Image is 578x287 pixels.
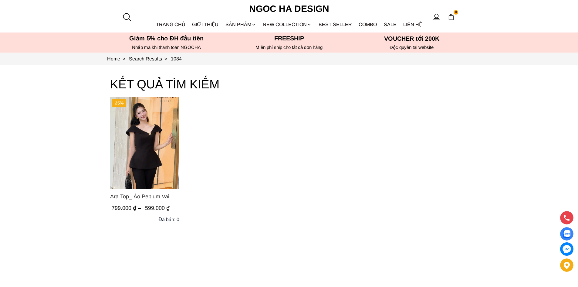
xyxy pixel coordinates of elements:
[274,35,304,42] font: Freeship
[355,16,380,32] a: Combo
[259,16,315,32] a: NEW COLLECTION
[129,56,171,61] a: Link to Search Results
[129,35,204,42] font: Giảm 5% cho ĐH đầu tiên
[189,16,222,32] a: GIỚI THIỆU
[560,242,573,256] a: messenger
[352,35,471,42] h5: VOUCHER tới 200K
[400,16,426,32] a: LIÊN HỆ
[120,56,128,61] span: >
[132,45,201,50] font: Nhập mã khi thanh toán NGOCHA
[448,14,455,20] img: img-CART-ICON-ksit0nf1
[110,74,468,94] h3: KẾT QUẢ TÌM KIẾM
[110,192,179,201] a: Link to Ara Top_ Áo Peplum Vai Lệch Đính Cúc Màu Đen A1084
[158,216,179,223] div: Đã bán: 0
[315,16,356,32] a: BEST SELLER
[230,45,349,50] h6: MIễn phí ship cho tất cả đơn hàng
[112,205,142,211] span: 799.000 ₫
[222,16,260,32] div: SẢN PHẨM
[107,56,129,61] a: Link to Home
[171,56,182,61] a: Link to 1082
[162,56,170,61] span: >
[454,10,458,15] span: 0
[352,45,471,50] h6: Độc quyền tại website
[153,16,189,32] a: TRANG CHỦ
[560,227,573,241] a: Display image
[110,192,179,201] span: Ara Top_ Áo Peplum Vai Lệch Đính Cúc Màu Đen A1084
[110,97,179,189] img: Ara Top_ Áo Peplum Vai Lệch Đính Cúc Màu Đen A1084
[380,16,400,32] a: SALE
[244,2,335,16] a: Ngoc Ha Design
[110,97,179,189] a: Product image - Ara Top_ Áo Peplum Vai Lệch Đính Cúc Màu Đen A1084
[145,205,170,211] span: 599.000 ₫
[563,230,570,238] img: Display image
